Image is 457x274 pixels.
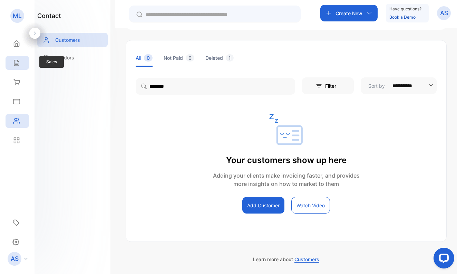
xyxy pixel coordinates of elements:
a: Vendors [37,50,108,65]
img: empty state [269,114,303,149]
button: AS [437,5,451,21]
button: Add Customer [242,197,284,214]
p: Learn more about [126,256,447,263]
p: Have questions? [389,6,421,12]
button: Create New [320,5,378,21]
li: Deleted [205,49,234,67]
span: 0 [186,54,194,62]
p: Vendors [55,54,74,61]
p: Create New [336,10,362,17]
button: Watch Video [291,197,330,214]
iframe: LiveChat chat widget [428,245,457,274]
li: Not Paid [164,49,194,67]
span: Sales [39,56,64,68]
a: Book a Demo [389,15,416,20]
p: Adding your clients make invoicing faster, and provides more insights on how to market to them [213,171,360,188]
span: 1 [226,54,234,62]
li: All [136,49,153,67]
button: Sort by [361,77,437,94]
a: Customers [37,33,108,47]
span: 0 [144,54,153,62]
p: AS [11,254,19,263]
h1: contact [37,11,61,20]
p: Sort by [368,82,385,89]
p: AS [440,9,448,18]
p: ML [13,11,22,20]
span: Customers [294,256,319,263]
p: Customers [55,36,80,44]
p: Your customers show up here [213,154,360,167]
